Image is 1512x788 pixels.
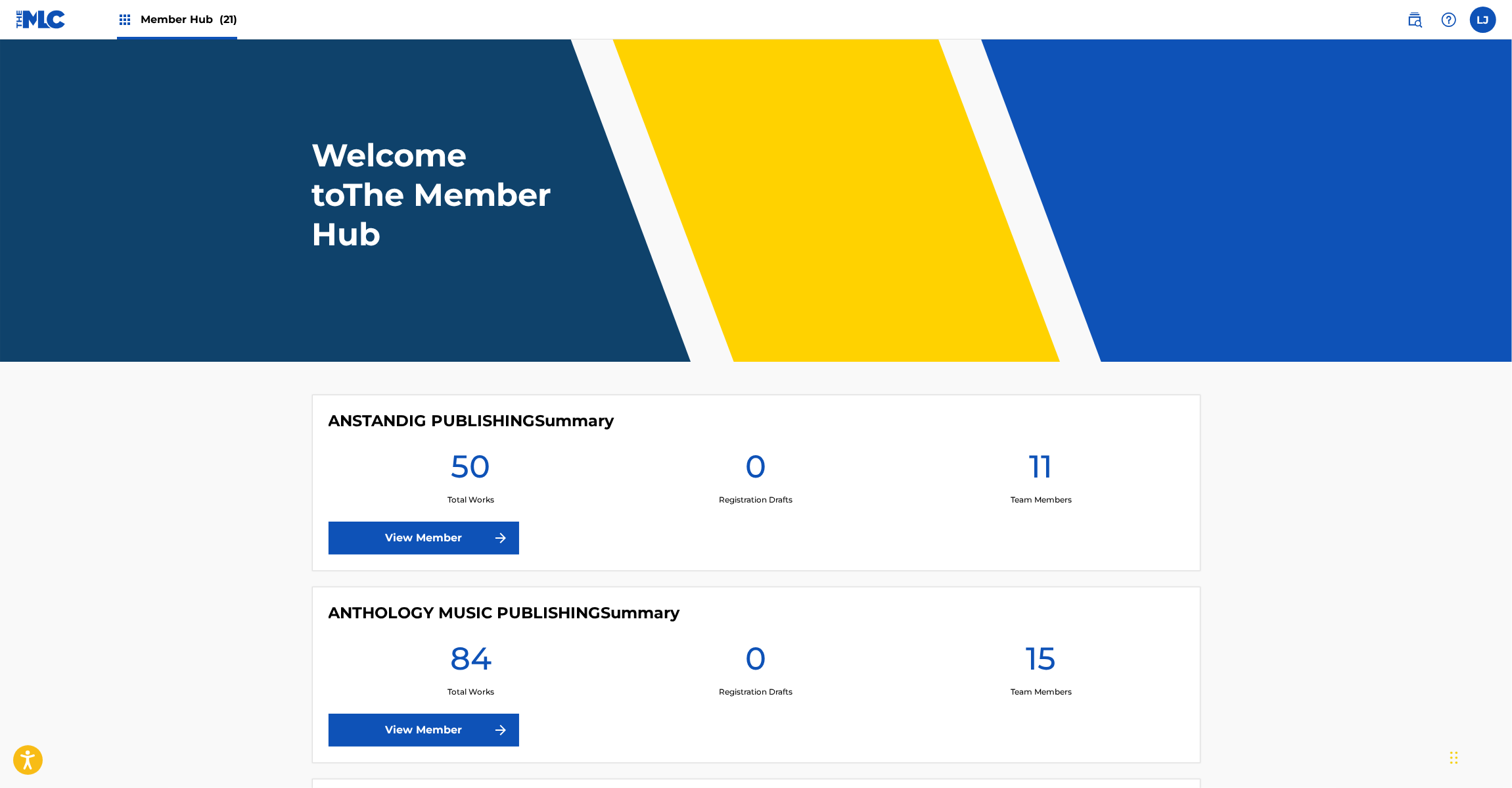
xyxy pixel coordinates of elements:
[1470,7,1496,33] div: User Menu
[329,411,614,431] h4: ANSTANDIG PUBLISHING
[1407,12,1423,28] img: search
[1011,686,1072,698] p: Team Members
[1029,447,1053,494] h1: 11
[329,522,519,554] a: View Member
[450,639,492,686] h1: 84
[493,530,509,546] img: f7272a7cc735f4ea7f67.svg
[719,494,792,506] p: Registration Drafts
[745,639,766,686] h1: 0
[1026,639,1056,686] h1: 15
[1446,725,1512,788] iframe: Chat Widget
[447,494,494,506] p: Total Works
[1011,494,1072,506] p: Team Members
[16,10,66,29] img: MLC Logo
[312,135,558,254] h1: Welcome to The Member Hub
[329,714,519,747] a: View Member
[493,722,509,738] img: f7272a7cc735f4ea7f67.svg
[1450,738,1458,777] div: Drag
[117,12,133,28] img: Top Rightsholders
[745,447,766,494] h1: 0
[219,13,237,26] span: (21)
[141,12,237,27] span: Member Hub
[451,447,490,494] h1: 50
[1436,7,1462,33] div: Help
[1441,12,1457,28] img: help
[1402,7,1428,33] a: Public Search
[329,603,680,623] h4: ANTHOLOGY MUSIC PUBLISHING
[447,686,494,698] p: Total Works
[719,686,792,698] p: Registration Drafts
